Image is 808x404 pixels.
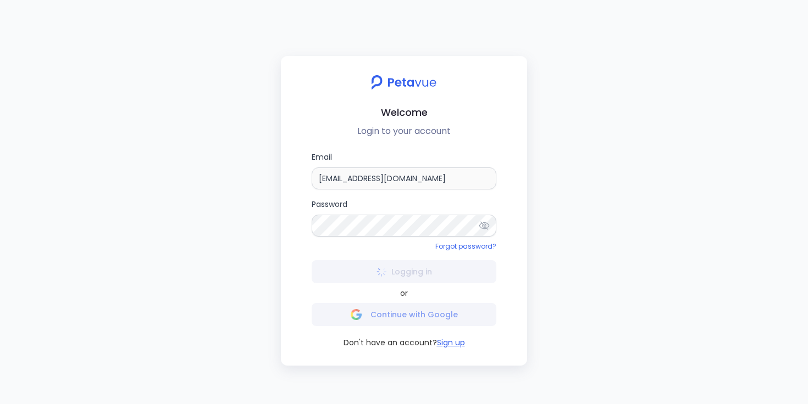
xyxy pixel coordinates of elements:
button: Sign up [437,337,465,348]
label: Password [312,198,496,237]
input: Email [312,167,496,189]
a: Forgot password? [435,242,496,251]
img: petavue logo [364,69,444,96]
label: Email [312,151,496,189]
span: Don't have an account? [344,337,437,348]
p: Login to your account [290,125,518,138]
h2: Welcome [290,104,518,120]
span: or [400,288,408,299]
input: Password [312,215,496,237]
